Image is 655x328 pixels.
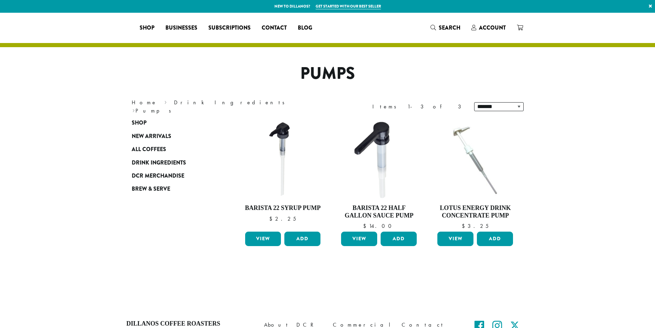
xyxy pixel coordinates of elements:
a: View [245,232,281,246]
span: Drink Ingredients [132,159,186,167]
a: Barista 22 Syrup Pump $2.25 [243,120,323,229]
span: Account [479,24,506,32]
a: All Coffees [132,143,214,156]
a: Barista 22 Half Gallon Sauce Pump $14.00 [339,120,418,229]
h4: Dillanos Coffee Roasters [127,320,254,328]
a: Search [425,22,466,33]
a: Drink Ingredients [132,156,214,169]
span: › [132,104,135,115]
bdi: 3.25 [462,222,489,230]
a: New Arrivals [132,130,214,143]
a: Shop [134,22,160,33]
a: DCR Merchandise [132,169,214,182]
a: Brew & Serve [132,182,214,195]
span: Blog [298,24,312,32]
a: View [437,232,473,246]
img: DP1898.01.png [339,120,418,199]
a: Lotus Energy Drink Concentrate Pump $3.25 [436,120,515,229]
a: View [341,232,377,246]
span: $ [269,215,275,222]
span: All Coffees [132,145,166,154]
a: Home [132,99,157,106]
span: $ [462,222,468,230]
h4: Lotus Energy Drink Concentrate Pump [436,204,515,219]
span: DCR Merchandise [132,172,184,180]
a: Shop [132,116,214,129]
span: Subscriptions [208,24,251,32]
img: pump_1024x1024_2x_720x_7ebb9306-2e50-43cc-9be2-d4d1730b4a2d_460x-300x300.jpg [436,120,515,199]
a: Get started with our best seller [316,3,381,9]
bdi: 14.00 [363,222,395,230]
span: Brew & Serve [132,185,170,193]
img: DP1998.01.png [243,120,322,199]
span: Shop [132,119,146,127]
h4: Barista 22 Half Gallon Sauce Pump [339,204,418,219]
h4: Barista 22 Syrup Pump [243,204,323,212]
button: Add [381,232,417,246]
span: $ [363,222,369,230]
bdi: 2.25 [269,215,296,222]
button: Add [284,232,320,246]
span: Businesses [165,24,197,32]
button: Add [477,232,513,246]
a: Drink Ingredients [174,99,289,106]
span: Contact [262,24,287,32]
nav: Breadcrumb [132,98,317,115]
span: › [164,96,167,107]
span: Shop [140,24,154,32]
div: Items 1-3 of 3 [372,103,464,111]
span: New Arrivals [132,132,171,141]
h1: Pumps [127,64,529,84]
span: Search [439,24,460,32]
